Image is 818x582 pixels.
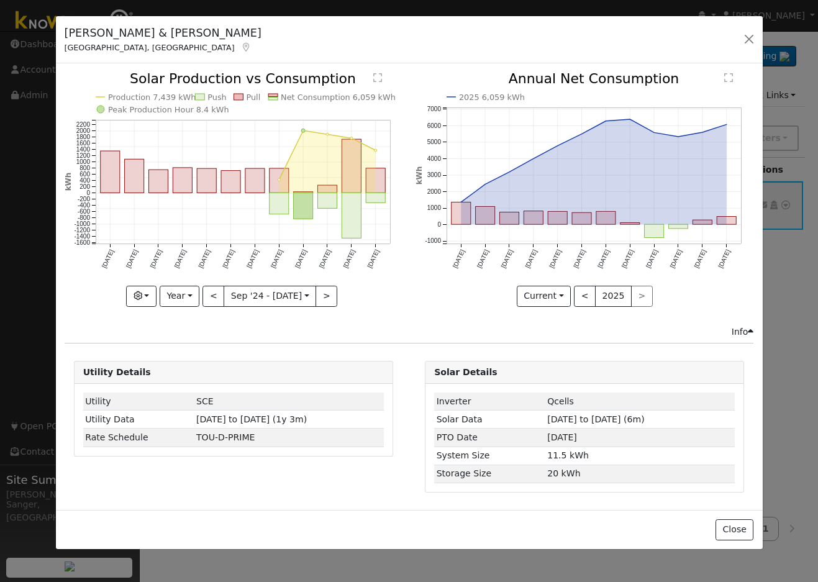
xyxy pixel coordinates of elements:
circle: onclick="" [483,182,488,187]
text: kWh [64,173,73,191]
td: PTO Date [434,429,545,447]
text: 2200 [76,122,90,129]
h5: [PERSON_NAME] & [PERSON_NAME] [65,25,261,41]
text: [DATE] [524,248,539,269]
rect: onclick="" [293,193,312,219]
td: Utility Data [83,411,194,429]
text: [DATE] [669,248,683,269]
circle: onclick="" [458,200,463,205]
rect: onclick="" [548,212,567,225]
rect: onclick="" [197,169,216,193]
rect: onclick="" [342,193,361,239]
rect: onclick="" [148,170,168,193]
rect: onclick="" [524,211,543,225]
text: 2000 [427,188,442,195]
text:  [373,73,382,83]
text: [DATE] [124,248,139,269]
circle: onclick="" [652,130,657,135]
circle: onclick="" [507,170,512,175]
button: Close [716,519,753,540]
button: Year [160,286,199,307]
text: [DATE] [452,248,466,269]
text: kWh [415,166,424,185]
text: -1200 [74,227,90,234]
text: [DATE] [620,248,635,269]
text: 800 [80,165,90,172]
rect: onclick="" [317,186,337,193]
rect: onclick="" [293,192,312,193]
text: -1000 [74,221,90,228]
text:  [724,73,733,83]
span: 11.5 kWh [547,450,589,460]
circle: onclick="" [555,143,560,148]
circle: onclick="" [531,157,536,161]
button: < [202,286,224,307]
text: [DATE] [173,248,187,269]
text: [DATE] [148,248,163,269]
text: [DATE] [318,248,332,269]
rect: onclick="" [572,213,591,225]
text: [DATE] [342,248,356,269]
span: [DATE] to [DATE] (1y 3m) [196,414,307,424]
text: [DATE] [294,248,308,269]
rect: onclick="" [342,140,361,193]
span: ID: 1227, authorized: 04/24/25 [547,396,574,406]
text: [DATE] [245,248,260,269]
text: [DATE] [500,248,514,269]
text: [DATE] [270,248,284,269]
text: 600 [80,171,90,178]
rect: onclick="" [366,168,385,193]
td: Storage Size [434,465,545,483]
strong: Solar Details [434,367,497,377]
text: Push [207,93,227,102]
rect: onclick="" [669,225,688,229]
text: 7000 [427,106,442,112]
text: 6000 [427,122,442,129]
text: Annual Net Consumption [509,71,679,86]
rect: onclick="" [452,202,471,225]
text: [DATE] [596,248,611,269]
text: -1600 [74,240,90,247]
circle: onclick="" [700,130,705,135]
rect: onclick="" [717,217,737,225]
text: 0 [86,190,90,197]
text: Solar Production vs Consumption [130,71,356,86]
text: 1800 [76,134,90,141]
text: 0 [437,221,441,228]
text: 3000 [427,172,442,179]
text: 1200 [76,153,90,160]
span: [DATE] to [DATE] (6m) [547,414,644,424]
rect: onclick="" [500,212,519,225]
text: [DATE] [221,248,235,269]
text: [DATE] [645,248,659,269]
td: Rate Schedule [83,429,194,447]
circle: onclick="" [604,119,609,124]
text: 1600 [76,140,90,147]
text: 1000 [427,205,442,212]
text: 2025 6,059 kWh [459,93,525,102]
button: Sep '24 - [DATE] [224,286,316,307]
circle: onclick="" [278,179,280,181]
rect: onclick="" [620,223,640,225]
circle: onclick="" [579,132,584,137]
text: [DATE] [717,248,732,269]
circle: onclick="" [628,117,633,122]
strong: Utility Details [83,367,151,377]
button: 2025 [595,286,632,307]
text: [DATE] [366,248,380,269]
span: [GEOGRAPHIC_DATA], [GEOGRAPHIC_DATA] [65,43,235,52]
text: Net Consumption 6,059 kWh [281,93,396,102]
circle: onclick="" [724,122,729,127]
text: [DATE] [572,248,586,269]
text: 200 [80,184,90,191]
rect: onclick="" [270,193,289,214]
td: Inverter [434,393,545,411]
circle: onclick="" [375,149,377,152]
text: [DATE] [693,248,707,269]
text: 1400 [76,147,90,153]
text: 4000 [427,155,442,162]
rect: onclick="" [221,171,240,193]
span: ID: 2LXDB35SE, authorized: 08/12/25 [196,396,214,406]
button: < [574,286,596,307]
span: 20 kWh [547,468,580,478]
